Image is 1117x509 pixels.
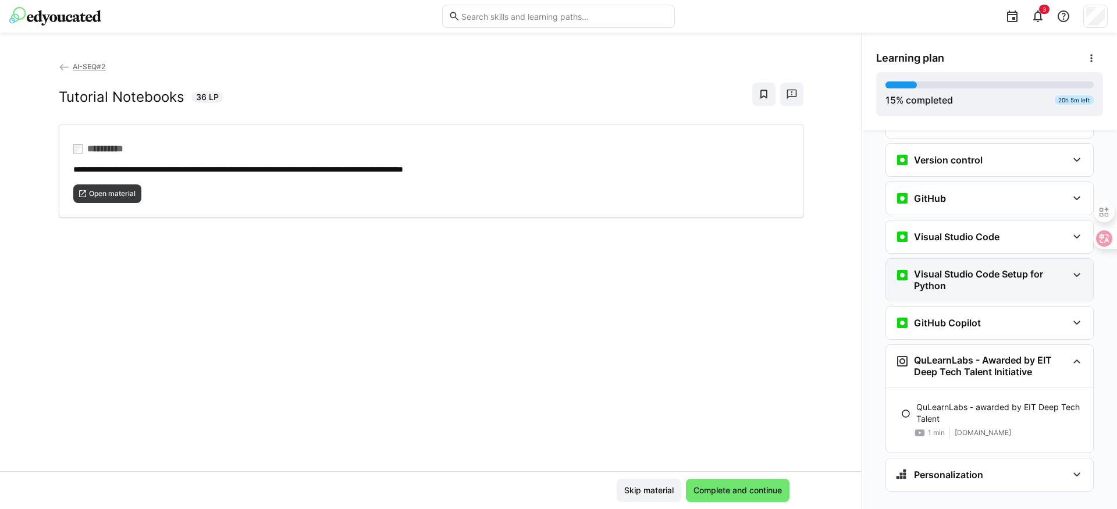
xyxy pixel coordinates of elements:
h3: Visual Studio Code Setup for Python [914,268,1068,291]
span: 15 [885,94,896,106]
h2: Tutorial Notebooks [59,88,184,106]
h3: GitHub [914,193,946,204]
button: Skip material [617,479,681,502]
span: Open material [88,189,137,198]
span: 36 LP [196,91,219,103]
h3: GitHub Copilot [914,317,981,329]
button: Open material [73,184,142,203]
span: 1 min [928,428,945,437]
p: QuLearnLabs - awarded by EIT Deep Tech Talent [916,401,1084,425]
button: Complete and continue [686,479,789,502]
input: Search skills and learning paths… [460,11,668,22]
span: Learning plan [876,52,944,65]
h3: Version control [914,154,983,166]
span: Skip material [622,485,675,496]
span: 3 [1043,6,1046,13]
div: % completed [885,93,953,107]
h3: QuLearnLabs - Awarded by EIT Deep Tech Talent Initiative [914,354,1068,378]
span: AI-SEQ#2 [73,62,105,71]
span: Complete and continue [692,485,784,496]
h3: Personalization [914,469,983,480]
a: AI-SEQ#2 [59,62,106,71]
div: 20h 5m left [1055,95,1094,105]
span: [DOMAIN_NAME] [955,428,1011,437]
h3: Visual Studio Code [914,231,999,243]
